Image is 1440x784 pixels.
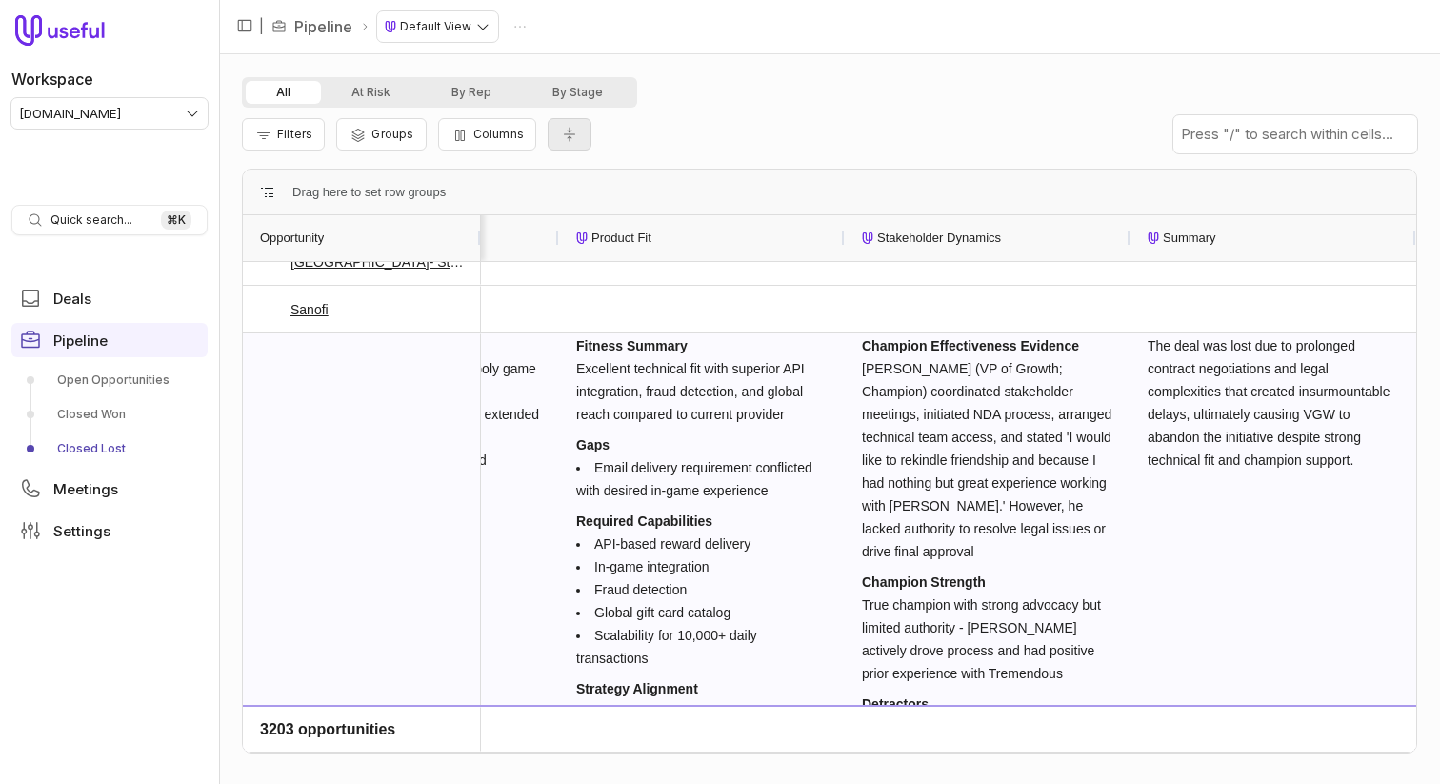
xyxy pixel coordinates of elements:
a: [GEOGRAPHIC_DATA]- Student Research [290,251,464,273]
dd: Strong alignment with VGW's need to replace 'janky' current provider and support new Monopoly gam... [576,700,828,769]
button: All [246,81,321,104]
span: Opportunity [260,227,324,250]
dt: Strategy Alignment [576,677,828,700]
span: Summary [1163,227,1216,250]
span: Meetings [53,482,118,496]
dt: Champion Strength [862,571,1113,593]
dt: Global gift card catalog [576,601,828,624]
a: Meetings [11,472,208,506]
dt: Scalability for 10,000+ daily transactions [576,624,828,670]
div: Pipeline submenu [11,365,208,464]
div: Summary [1148,215,1399,261]
span: Deals [53,291,91,306]
dt: Required Capabilities [576,510,828,533]
span: Groups [371,127,413,141]
a: Closed Lost [11,433,208,464]
span: Quick search... [50,212,132,228]
div: Row Groups [292,181,446,204]
span: Settings [53,524,110,538]
button: Actions [506,12,534,41]
button: At Risk [321,81,421,104]
button: Filter Pipeline [242,118,325,151]
button: Columns [438,118,536,151]
dt: API-based reward delivery [576,533,828,555]
span: Pipeline [53,333,108,348]
kbd: ⌘ K [161,211,191,230]
button: Group Pipeline [336,118,426,151]
dt: Champion Effectiveness Evidence [862,334,1113,357]
span: Product Fit [591,227,651,250]
button: Collapse sidebar [230,11,259,40]
a: Pipeline [294,15,352,38]
dt: Email delivery requirement conflicted with desired in-game experience [576,456,828,502]
dt: In-game integration [576,555,828,578]
span: Columns [473,127,524,141]
label: Workspace [11,68,93,90]
span: | [259,15,264,38]
div: Stakeholder Dynamics [862,215,1113,261]
button: Collapse all rows [548,118,591,151]
input: Press "/" to search within cells... [1173,115,1417,153]
dd: [PERSON_NAME] (VP of Growth; Champion) coordinated stakeholder meetings, initiated NDA process, a... [862,357,1113,563]
a: Deals [11,281,208,315]
dt: Gaps [576,433,828,456]
a: Pipeline [11,323,208,357]
dt: VGW legal team raised multiple contract concerns and blocked progress [862,715,1113,761]
button: By Rep [421,81,522,104]
a: Settings [11,513,208,548]
span: Drag here to set row groups [292,181,446,204]
a: Sanofi [290,298,329,321]
div: The deal was lost due to prolonged contract negotiations and legal complexities that created insu... [1148,334,1399,472]
dd: Excellent technical fit with superior API integration, fraud detection, and global reach compared... [576,357,828,426]
dd: True champion with strong advocacy but limited authority - [PERSON_NAME] actively drove process a... [862,593,1113,685]
dt: Fitness Summary [576,334,828,357]
span: Stakeholder Dynamics [877,227,1001,250]
div: Product Fit [576,215,828,261]
dt: Fraud detection [576,578,828,601]
span: Filters [277,127,312,141]
a: Open Opportunities [11,365,208,395]
button: By Stage [522,81,633,104]
dt: Detractors [862,693,1113,715]
a: Closed Won [11,399,208,430]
